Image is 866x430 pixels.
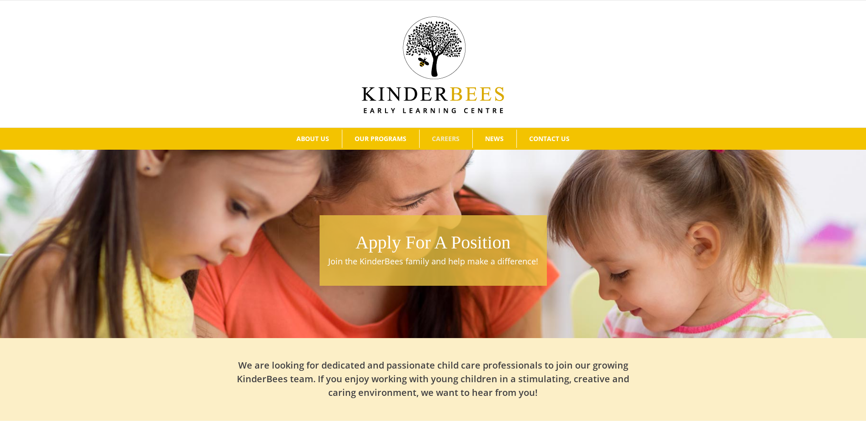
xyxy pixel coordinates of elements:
a: OUR PROGRAMS [342,130,419,148]
h2: We are looking for dedicated and passionate child care professionals to join our growing KinderBe... [233,359,633,400]
h1: Apply For A Position [324,230,542,255]
nav: Main Menu [14,128,852,150]
img: Kinder Bees Logo [362,16,504,113]
span: NEWS [485,136,504,142]
a: NEWS [473,130,516,148]
span: ABOUT US [296,136,329,142]
span: OUR PROGRAMS [355,136,406,142]
a: ABOUT US [284,130,342,148]
p: Join the KinderBees family and help make a difference! [324,255,542,268]
span: CAREERS [432,136,460,142]
a: CAREERS [420,130,472,148]
a: CONTACT US [517,130,582,148]
span: CONTACT US [529,136,570,142]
